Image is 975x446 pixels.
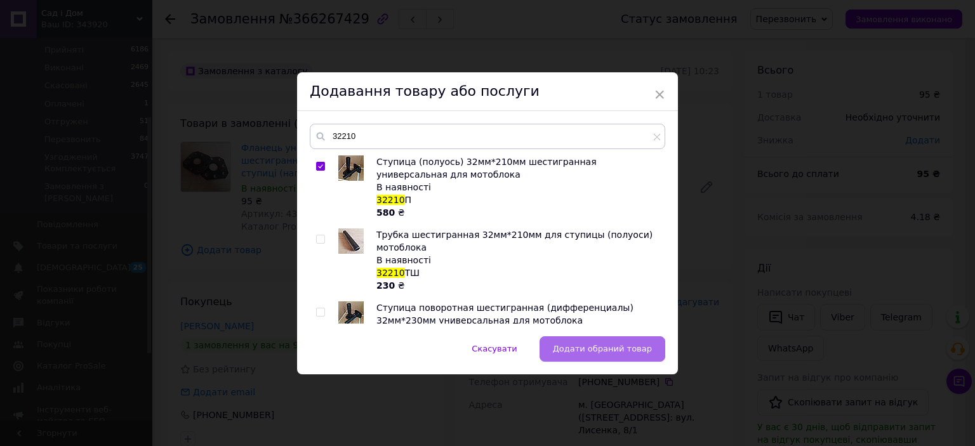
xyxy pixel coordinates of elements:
img: Трубка шестигранная 32мм*210мм для ступицы (полуоси) мотоблока [338,228,364,254]
span: Трубка шестигранная 32мм*210мм для ступицы (полуоси) мотоблока [376,230,653,253]
div: В наявності [376,181,658,193]
div: В наявності [376,254,658,266]
span: П [405,195,412,205]
b: 580 [376,207,395,218]
span: 32210 [376,268,405,278]
button: Додати обраний товар [540,336,665,362]
input: Пошук за товарами та послугами [310,124,665,149]
span: Ступица поворотная шестигранная (дифференциалы) 32мм*230мм универсальная для мотоблока [376,303,633,325]
div: ₴ [376,206,658,219]
button: Скасувати [458,336,530,362]
div: ₴ [376,279,658,292]
div: Додавання товару або послуги [297,72,678,111]
span: 32210 [376,195,405,205]
span: × [654,84,665,105]
b: 230 [376,280,395,291]
span: ТШ [405,268,420,278]
img: Ступица поворотная шестигранная (дифференциалы) 32мм*230мм универсальная для мотоблока [338,301,364,327]
span: Ступица (полуось) 32мм*210мм шестигранная универсальная для мотоблока [376,157,597,180]
span: Скасувати [472,344,517,353]
img: Ступица (полуось) 32мм*210мм шестигранная универсальная для мотоблока [338,155,364,181]
span: Додати обраний товар [553,344,652,353]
